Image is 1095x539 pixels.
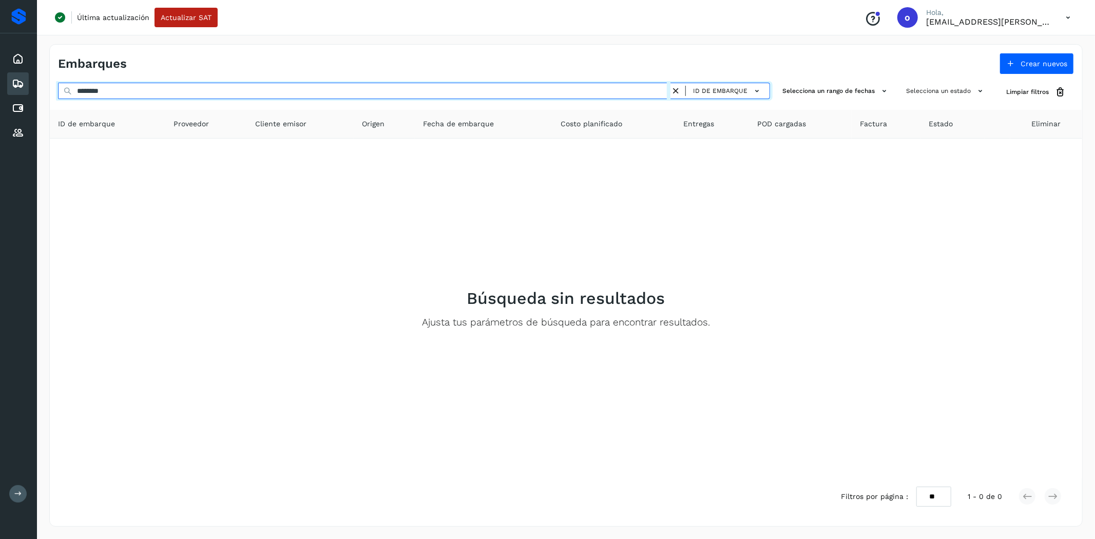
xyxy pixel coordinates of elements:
[758,119,806,129] span: POD cargadas
[926,8,1049,17] p: Hola,
[155,8,218,27] button: Actualizar SAT
[860,119,887,129] span: Factura
[902,83,990,100] button: Selecciona un estado
[161,14,212,21] span: Actualizar SAT
[422,317,710,329] p: Ajusta tus parámetros de búsqueda para encontrar resultados.
[693,86,747,95] span: ID de embarque
[255,119,306,129] span: Cliente emisor
[1000,53,1074,74] button: Crear nuevos
[690,84,765,99] button: ID de embarque
[561,119,622,129] span: Costo planificado
[77,13,149,22] p: Última actualización
[7,72,29,95] div: Embarques
[683,119,714,129] span: Entregas
[926,17,1049,27] p: ops.lozano@solvento.mx
[362,119,385,129] span: Origen
[968,491,1002,502] span: 1 - 0 de 0
[1031,119,1061,129] span: Eliminar
[174,119,209,129] span: Proveedor
[423,119,494,129] span: Fecha de embarque
[929,119,953,129] span: Estado
[998,83,1074,102] button: Limpiar filtros
[778,83,894,100] button: Selecciona un rango de fechas
[467,288,665,308] h2: Búsqueda sin resultados
[7,122,29,144] div: Proveedores
[7,48,29,70] div: Inicio
[58,56,127,71] h4: Embarques
[841,491,908,502] span: Filtros por página :
[1021,60,1067,67] span: Crear nuevos
[7,97,29,120] div: Cuentas por pagar
[1006,87,1049,97] span: Limpiar filtros
[58,119,115,129] span: ID de embarque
